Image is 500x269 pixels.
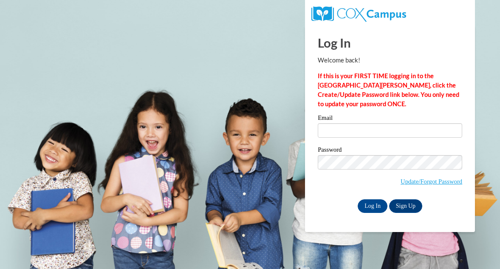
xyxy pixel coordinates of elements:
p: Welcome back! [318,56,462,65]
img: COX Campus [311,6,406,22]
a: Update/Forgot Password [401,178,462,185]
label: Email [318,115,462,123]
h1: Log In [318,34,462,51]
input: Log In [358,199,387,213]
label: Password [318,147,462,155]
a: COX Campus [311,10,406,17]
a: Sign Up [389,199,422,213]
strong: If this is your FIRST TIME logging in to the [GEOGRAPHIC_DATA][PERSON_NAME], click the Create/Upd... [318,72,459,108]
